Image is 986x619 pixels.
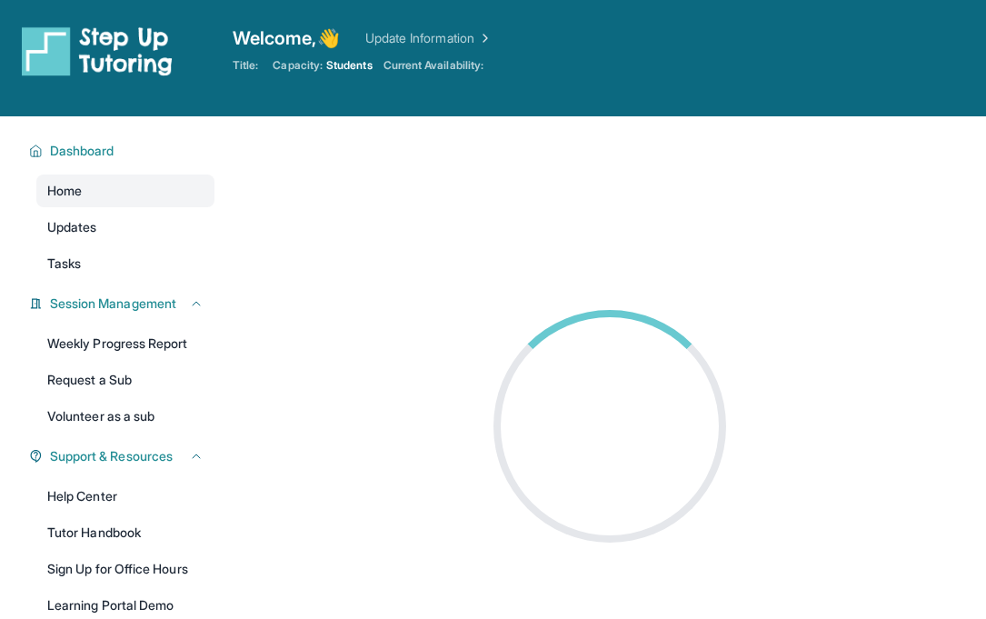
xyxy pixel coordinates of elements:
button: Session Management [43,295,204,313]
a: Weekly Progress Report [36,327,214,360]
button: Support & Resources [43,447,204,465]
a: Updates [36,211,214,244]
span: Current Availability: [383,58,483,73]
a: Volunteer as a sub [36,400,214,433]
span: Updates [47,218,97,236]
span: Dashboard [50,142,115,160]
span: Support & Resources [50,447,173,465]
span: Title: [233,58,258,73]
a: Tutor Handbook [36,516,214,549]
span: Tasks [47,255,81,273]
span: Students [326,58,373,73]
a: Home [36,175,214,207]
span: Session Management [50,295,176,313]
a: Update Information [365,29,493,47]
a: Request a Sub [36,364,214,396]
img: Chevron Right [474,29,493,47]
a: Tasks [36,247,214,280]
a: Sign Up for Office Hours [36,553,214,585]
span: Capacity: [273,58,323,73]
a: Help Center [36,480,214,513]
span: Welcome, 👋 [233,25,340,51]
button: Dashboard [43,142,204,160]
span: Home [47,182,82,200]
img: logo [22,25,173,76]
